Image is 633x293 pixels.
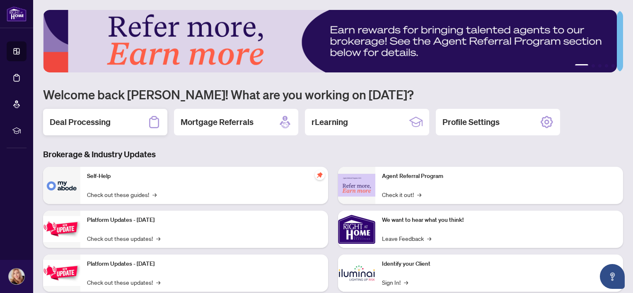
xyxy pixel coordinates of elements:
img: We want to hear what you think! [338,211,375,248]
h2: Mortgage Referrals [181,116,254,128]
a: Check out these guides!→ [87,190,157,199]
button: 3 [598,64,602,67]
img: Platform Updates - July 21, 2025 [43,216,80,242]
h2: Profile Settings [442,116,500,128]
a: Leave Feedback→ [382,234,431,243]
h1: Welcome back [PERSON_NAME]! What are you working on [DATE]? [43,86,623,102]
span: → [152,190,157,199]
button: 5 [611,64,615,67]
a: Sign In!→ [382,278,408,287]
h2: rLearning [312,116,348,128]
img: Identify your Client [338,255,375,292]
span: → [156,234,160,243]
img: logo [7,6,27,22]
p: Self-Help [87,172,321,181]
p: Agent Referral Program [382,172,616,181]
span: → [417,190,421,199]
span: → [427,234,431,243]
a: Check it out!→ [382,190,421,199]
p: Identify your Client [382,259,616,269]
a: Check out these updates!→ [87,234,160,243]
button: 4 [605,64,608,67]
img: Slide 0 [43,10,617,72]
button: 1 [575,64,588,67]
img: Profile Icon [9,269,24,284]
a: Check out these updates!→ [87,278,160,287]
img: Agent Referral Program [338,174,375,197]
img: Platform Updates - July 8, 2025 [43,260,80,286]
button: Open asap [600,264,625,289]
p: We want to hear what you think! [382,216,616,225]
img: Self-Help [43,167,80,204]
span: → [156,278,160,287]
h2: Deal Processing [50,116,111,128]
h3: Brokerage & Industry Updates [43,149,623,160]
p: Platform Updates - [DATE] [87,216,321,225]
span: pushpin [315,170,325,180]
button: 2 [592,64,595,67]
p: Platform Updates - [DATE] [87,259,321,269]
span: → [404,278,408,287]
